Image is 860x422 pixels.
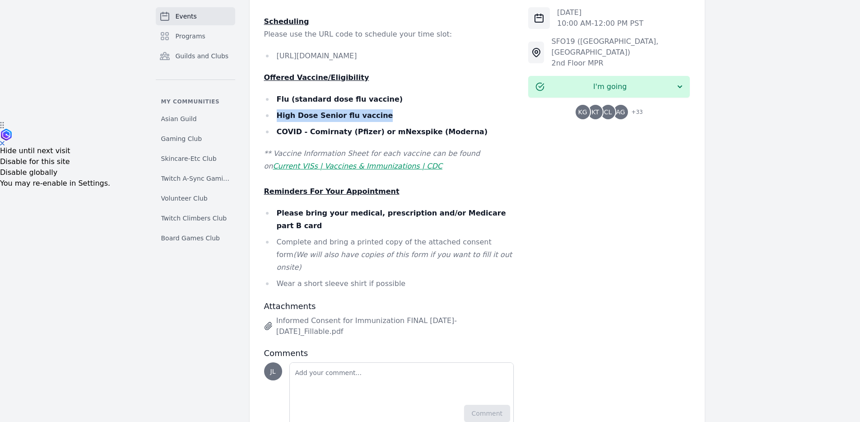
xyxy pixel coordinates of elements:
strong: COVID - Comirnaty (Pfizer) or mNexspike (Moderna) [277,127,488,136]
p: Please use the URL code to schedule your time slot: [264,28,514,41]
u: Scheduling [264,17,309,26]
strong: Flu (standard dose flu vaccine) [277,95,403,103]
p: My communities [156,98,235,105]
h3: Attachments [264,301,514,312]
span: Skincare-Etc Club [161,154,217,163]
span: KG [578,109,587,115]
span: I'm going [544,81,675,92]
p: 10:00 AM - 12:00 PM PST [557,18,643,29]
a: Events [156,7,235,25]
span: JL [270,368,276,375]
a: Skincare-Etc Club [156,150,235,167]
span: Gaming Club [161,134,202,143]
a: Informed Consent for Immunization FINAL [DATE]-[DATE]_Fillable.pdf [264,315,514,337]
a: Twitch A-Sync Gaming (TAG) Club [156,170,235,187]
nav: Sidebar [156,7,235,246]
a: Programs [156,27,235,45]
button: I'm going [528,76,690,98]
span: Twitch A-Sync Gaming (TAG) Club [161,174,230,183]
a: Volunteer Club [156,190,235,206]
strong: High Dose Senior flu vaccine [277,111,393,120]
u: Reminders For Your Appointment [264,187,400,196]
span: Board Games Club [161,234,220,243]
a: Twitch Climbers Club [156,210,235,226]
li: Wear a short sleeve shirt if possible [264,277,514,290]
div: 2nd Floor MPR [551,58,690,69]
strong: Please bring your medical, prescription and/or Medicare part B card [277,209,506,230]
span: AG [616,109,625,115]
p: [DATE] [557,7,643,18]
a: Board Games Club [156,230,235,246]
a: Asian Guild [156,111,235,127]
span: CL [604,109,612,115]
a: Guilds and Clubs [156,47,235,65]
a: Gaming Club [156,131,235,147]
em: ** Vaccine Information Sheet for each vaccine can be found on [264,149,480,170]
span: Twitch Climbers Club [161,214,227,223]
span: Volunteer Club [161,194,208,203]
em: (We will also have copies of this form if you want to fill it out onsite) [277,250,512,272]
li: Complete and bring a printed copy of the attached consent form [264,236,514,274]
span: KT [591,109,599,115]
span: Asian Guild [161,114,197,123]
u: Offered Vaccine/Eligibility [264,73,369,82]
span: Events [176,12,197,21]
h3: Comments [264,348,514,359]
span: + 33 [626,107,643,119]
a: Current VISs | Vaccines & Immunizations | CDC [273,162,442,170]
li: [URL][DOMAIN_NAME] [264,50,514,62]
span: Guilds and Clubs [176,52,229,61]
span: Programs [176,32,205,41]
button: Comment [464,405,511,422]
div: SFO19 ([GEOGRAPHIC_DATA], [GEOGRAPHIC_DATA]) [551,36,690,58]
